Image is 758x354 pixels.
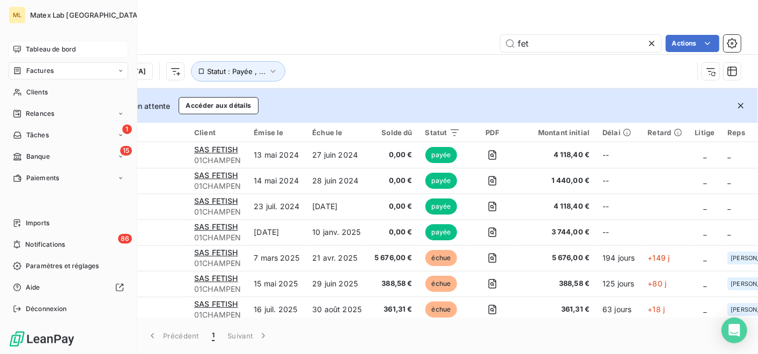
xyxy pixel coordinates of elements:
td: 23 juil. 2024 [247,194,306,219]
span: SAS FETISH [194,196,238,205]
td: [DATE] [306,194,368,219]
span: 361,31 € [374,304,413,315]
td: 13 mai 2024 [247,142,306,168]
div: Solde dû [374,128,413,137]
td: 29 juin 2025 [306,271,368,297]
span: payée [425,224,458,240]
span: échue [425,250,458,266]
span: 4 118,40 € [525,150,590,160]
span: +149 j [648,253,670,262]
span: 15 [120,146,132,156]
td: 15 mai 2025 [247,271,306,297]
span: 1 [122,124,132,134]
span: 1 440,00 € [525,175,590,186]
span: 01CHAMPEN [194,258,241,269]
div: Délai [602,128,635,137]
td: 14 mai 2024 [247,168,306,194]
span: SAS FETISH [194,248,238,257]
td: 125 jours [596,271,641,297]
span: Paramètres et réglages [26,261,99,271]
span: 01CHAMPEN [194,155,241,166]
span: +18 j [648,305,665,314]
span: SAS FETISH [194,222,238,231]
span: échue [425,301,458,318]
span: 01CHAMPEN [194,309,241,320]
div: Émise le [254,128,299,137]
span: _ [727,202,731,211]
span: _ [727,227,731,237]
span: Banque [26,152,50,161]
span: SAS FETISH [194,145,238,154]
span: 01CHAMPEN [194,181,241,191]
div: Litige [695,128,715,137]
td: 63 jours [596,297,641,322]
td: 21 avr. 2025 [306,245,368,271]
span: 0,00 € [374,201,413,212]
span: SAS FETISH [194,274,238,283]
span: SAS FETISH [194,299,238,308]
button: Accéder aux détails [179,97,258,114]
td: 16 juil. 2025 [247,297,306,322]
span: 3 744,00 € [525,227,590,238]
button: Statut : Payée , ... [191,61,285,82]
span: _ [703,202,707,211]
span: payée [425,147,458,163]
span: Notifications [25,240,65,249]
span: Matex Lab [GEOGRAPHIC_DATA] [30,11,140,19]
span: Factures [26,66,54,76]
span: Aide [26,283,40,292]
button: Suivant [221,324,275,347]
a: Aide [9,279,128,296]
span: _ [703,253,707,262]
span: 4 118,40 € [525,201,590,212]
td: 28 juin 2024 [306,168,368,194]
span: 388,58 € [374,278,413,289]
div: ML [9,6,26,24]
td: -- [596,142,641,168]
span: échue [425,276,458,292]
td: -- [596,219,641,245]
span: SAS FETISH [194,171,238,180]
span: _ [703,150,707,159]
div: Client [194,128,241,137]
span: _ [703,305,707,314]
span: 01CHAMPEN [194,284,241,294]
span: _ [727,150,731,159]
td: 30 août 2025 [306,297,368,322]
span: _ [703,176,707,185]
span: Relances [26,109,54,119]
td: 10 janv. 2025 [306,219,368,245]
span: payée [425,173,458,189]
td: 7 mars 2025 [247,245,306,271]
span: 361,31 € [525,304,590,315]
span: Imports [26,218,49,228]
button: 1 [205,324,221,347]
img: Logo LeanPay [9,330,75,348]
span: 0,00 € [374,150,413,160]
td: 27 juin 2024 [306,142,368,168]
button: Actions [666,35,719,52]
span: _ [703,227,707,237]
td: -- [596,168,641,194]
span: 5 676,00 € [374,253,413,263]
span: Tâches [26,130,49,140]
span: _ [727,176,731,185]
div: Open Intercom Messenger [722,318,747,343]
div: Retard [648,128,682,137]
span: +80 j [648,279,667,288]
span: 01CHAMPEN [194,206,241,217]
span: 1 [212,330,215,341]
span: payée [425,198,458,215]
span: Tableau de bord [26,45,76,54]
span: Statut : Payée , ... [207,67,266,76]
span: Paiements [26,173,59,183]
span: Déconnexion [26,304,67,314]
button: Précédent [141,324,205,347]
td: 194 jours [596,245,641,271]
span: 01CHAMPEN [194,232,241,243]
span: _ [703,279,707,288]
div: Montant initial [525,128,590,137]
div: Statut [425,128,460,137]
div: Échue le [312,128,362,137]
span: Clients [26,87,48,97]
